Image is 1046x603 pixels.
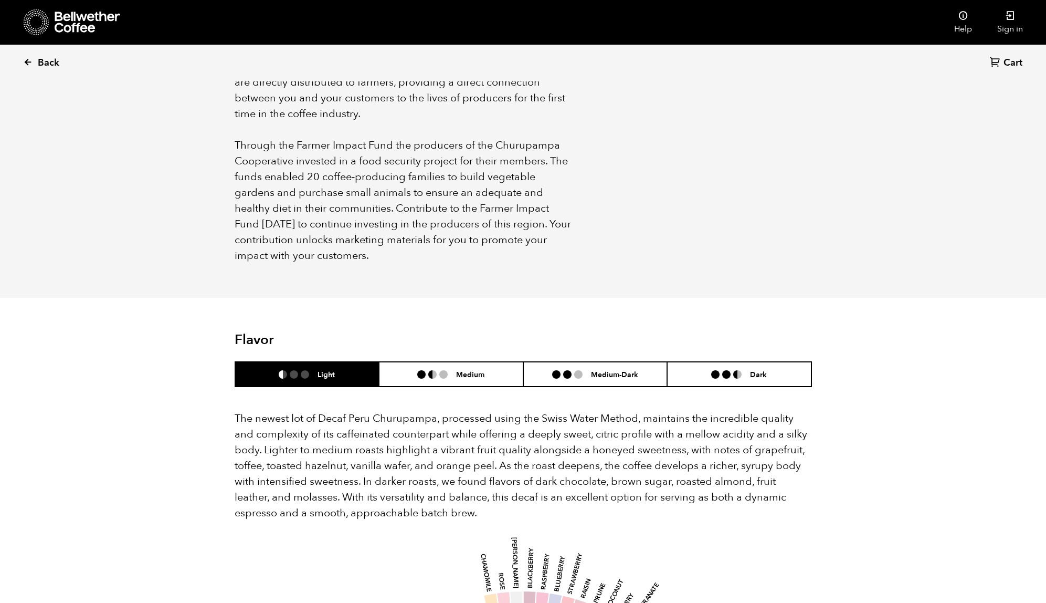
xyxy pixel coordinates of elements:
p: The newest lot of Decaf Peru Churupampa, processed using the Swiss Water Method, maintains the in... [235,411,812,521]
h6: Medium-Dark [591,370,638,379]
h6: Light [318,370,335,379]
h6: Medium [456,370,484,379]
span: [PERSON_NAME]’s Farmer Impact Fund further invests in coffee communities through direct balloon p... [235,12,570,121]
span: Back [38,57,59,69]
a: Cart [990,56,1025,70]
p: Through the Farmer Impact Fund the producers of the Churupampa Cooperative invested in a food sec... [235,138,572,264]
h6: Dark [750,370,767,379]
h2: Flavor [235,332,427,348]
span: Cart [1003,57,1022,69]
